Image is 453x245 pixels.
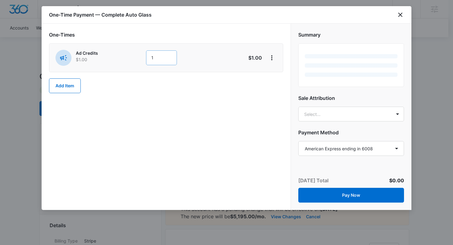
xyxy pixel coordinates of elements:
[298,177,329,184] p: [DATE] Total
[146,50,177,65] input: 1
[76,56,129,63] p: $1.00
[298,94,404,102] h2: Sale Attribution
[298,188,404,203] button: Pay Now
[397,11,404,18] button: close
[49,78,81,93] button: Add Item
[49,31,283,38] h2: One-Times
[233,54,262,61] p: $1.00
[76,50,129,56] p: Ad Credits
[49,11,152,18] h1: One-Time Payment — Complete Auto Glass
[298,31,404,38] h2: Summary
[267,53,277,63] button: View More
[298,129,404,136] h2: Payment Method
[389,177,404,184] span: $0.00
